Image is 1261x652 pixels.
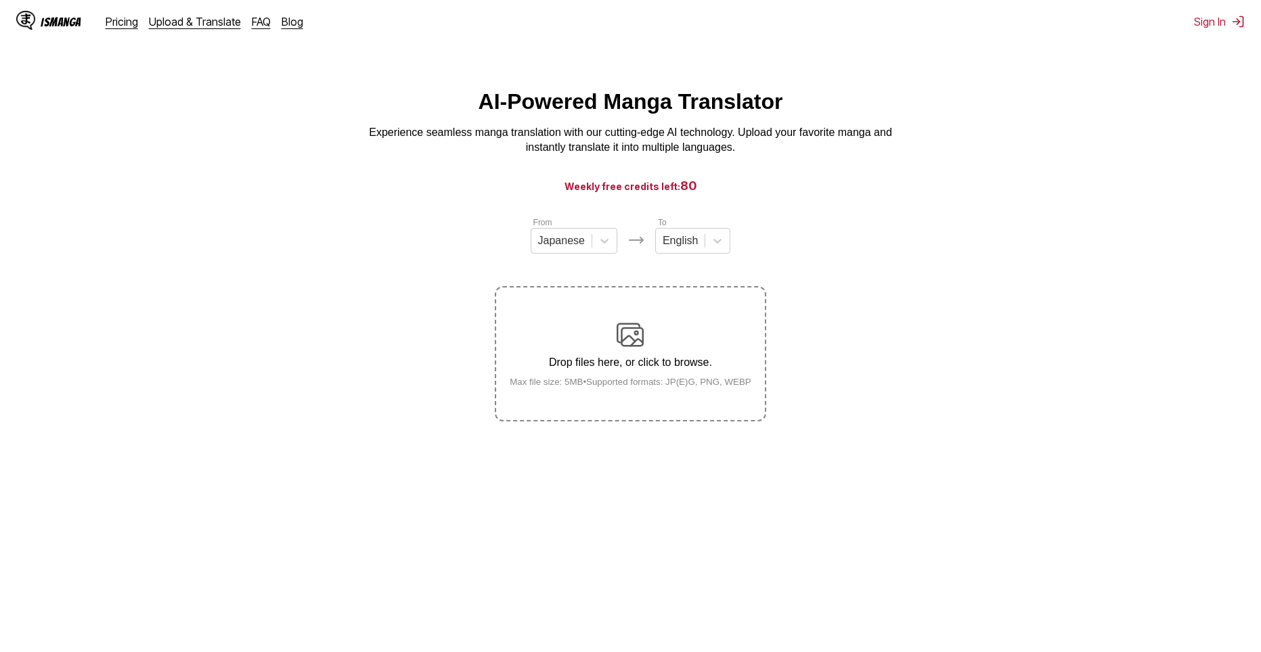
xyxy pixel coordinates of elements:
[533,218,552,227] label: From
[16,11,35,30] img: IsManga Logo
[479,89,783,114] h1: AI-Powered Manga Translator
[1194,15,1245,28] button: Sign In
[658,218,667,227] label: To
[149,15,241,28] a: Upload & Translate
[16,11,106,32] a: IsManga LogoIsManga
[41,16,81,28] div: IsManga
[32,177,1229,194] h3: Weekly free credits left:
[628,232,644,248] img: Languages icon
[282,15,303,28] a: Blog
[252,15,271,28] a: FAQ
[360,125,902,156] p: Experience seamless manga translation with our cutting-edge AI technology. Upload your favorite m...
[680,179,697,193] span: 80
[1231,15,1245,28] img: Sign out
[499,377,762,387] small: Max file size: 5MB • Supported formats: JP(E)G, PNG, WEBP
[499,356,762,369] p: Drop files here, or click to browse.
[106,15,138,28] a: Pricing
